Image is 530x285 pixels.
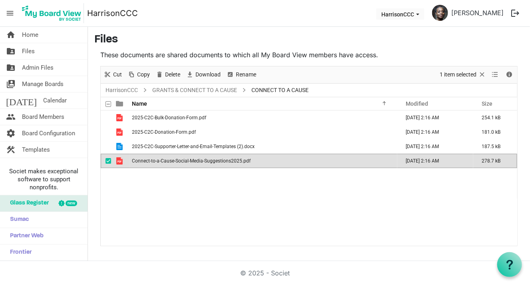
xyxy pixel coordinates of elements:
span: folder_shared [6,43,16,59]
span: Societ makes exceptional software to support nonprofits. [4,167,84,191]
td: 254.1 kB is template cell column header Size [473,110,517,125]
td: checkbox [101,110,111,125]
span: 2025-C2C-Supporter-Letter-and-Email-Templates (2).docx [132,144,255,149]
span: Delete [164,70,181,80]
div: new [66,201,77,206]
span: 2025-C2C-Bulk-Donation-Form.pdf [132,115,206,120]
td: 278.7 kB is template cell column header Size [473,154,517,168]
span: Size [482,100,492,107]
div: Download [183,66,223,83]
span: Board Members [22,109,64,125]
a: HarrisonCCC [87,5,138,21]
span: Rename [235,70,257,80]
button: View dropdownbutton [490,70,500,80]
span: Admin Files [22,60,54,76]
span: settings [6,125,16,141]
div: Delete [153,66,183,83]
td: 181.0 kB is template cell column header Size [473,125,517,139]
button: Download [185,70,222,80]
button: Rename [225,70,258,80]
div: Clear selection [437,66,489,83]
td: checkbox [101,125,111,139]
span: 2025-C2C-Donation-Form.pdf [132,129,196,135]
span: Home [22,27,38,43]
td: August 23, 2025 2:16 AM column header Modified [397,110,473,125]
h3: Files [94,33,524,47]
td: 187.5 kB is template cell column header Size [473,139,517,154]
span: Templates [22,142,50,158]
span: menu [2,6,18,21]
span: Board Configuration [22,125,75,141]
td: 2025-C2C-Donation-Form.pdf is template cell column header Name [130,125,397,139]
button: Copy [126,70,151,80]
td: checkbox [101,154,111,168]
td: checkbox [101,139,111,154]
span: Frontier [6,245,32,261]
span: Sumac [6,212,29,228]
div: Cut [101,66,125,83]
span: Files [22,43,35,59]
a: HarrisonCCC [104,85,139,95]
div: View [489,66,502,83]
span: Connect-to-a-Cause-Social-Media-Suggestions2025.pdf [132,158,251,164]
span: construction [6,142,16,158]
td: Connect-to-a-Cause-Social-Media-Suggestions2025.pdf is template cell column header Name [130,154,397,168]
td: August 23, 2025 2:16 AM column header Modified [397,139,473,154]
button: Cut [102,70,124,80]
td: is template cell column header type [111,110,130,125]
span: 1 item selected [439,70,477,80]
div: Details [502,66,516,83]
a: [PERSON_NAME] [448,5,507,21]
span: folder_shared [6,60,16,76]
span: switch_account [6,76,16,92]
button: Delete [154,70,182,80]
div: Rename [223,66,259,83]
span: Download [195,70,221,80]
td: is template cell column header type [111,139,130,154]
div: Copy [125,66,153,83]
span: Glass Register [6,195,49,211]
td: August 23, 2025 2:16 AM column header Modified [397,125,473,139]
span: Calendar [43,92,67,108]
p: These documents are shared documents to which all My Board View members have access. [100,50,518,60]
span: CONNECT TO A CAUSE [250,85,310,95]
span: Partner Web [6,228,44,244]
a: GRANTS & CONNECT TO A CAUSE [151,85,239,95]
span: Manage Boards [22,76,64,92]
button: logout [507,5,524,22]
td: 2025-C2C-Bulk-Donation-Form.pdf is template cell column header Name [130,110,397,125]
td: is template cell column header type [111,125,130,139]
td: is template cell column header type [111,154,130,168]
button: HarrisonCCC dropdownbutton [376,8,424,20]
span: [DATE] [6,92,37,108]
img: o2l9I37sXmp7lyFHeWZvabxQQGq_iVrvTMyppcP1Xv2vbgHENJU8CsBktvnpMyWhSrZdRG8AlcUrKLfs6jWLuA_thumb.png [432,5,448,21]
a: My Board View Logo [20,3,87,23]
span: Modified [406,100,428,107]
a: © 2025 - Societ [240,269,290,277]
button: Details [504,70,515,80]
span: Name [132,100,147,107]
span: Cut [112,70,123,80]
span: home [6,27,16,43]
img: My Board View Logo [20,3,84,23]
td: 2025-C2C-Supporter-Letter-and-Email-Templates (2).docx is template cell column header Name [130,139,397,154]
span: Copy [136,70,151,80]
td: August 23, 2025 2:16 AM column header Modified [397,154,473,168]
span: people [6,109,16,125]
button: Selection [438,70,488,80]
